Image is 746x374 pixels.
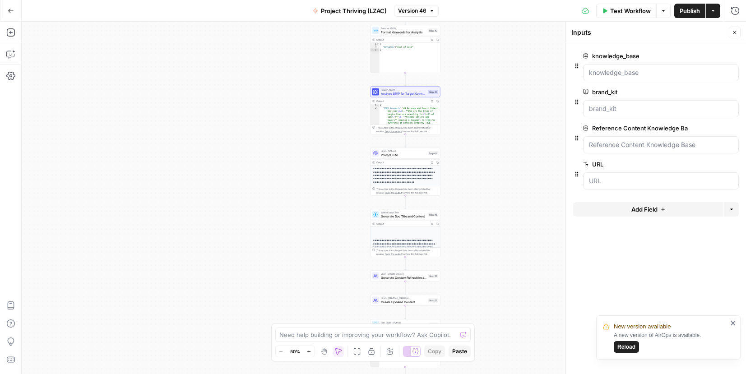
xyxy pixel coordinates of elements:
input: Reference Content Knowledge Base [589,140,733,149]
div: A new version of AirOps is available. [614,331,727,353]
span: Publish [680,6,700,15]
span: Format JSON [381,27,426,30]
span: Toggle code folding, rows 1 through 3 [377,43,380,46]
g: Edge from step_45 to step_56 [405,257,406,270]
span: Generate Content Refresh Instructions [381,275,426,280]
button: Version 46 [394,5,439,17]
button: Project Thriving (LZAC) [307,4,392,18]
button: Copy [424,346,445,357]
div: 1 [371,104,380,107]
span: LLM · GPT-4.1 [381,149,426,153]
div: Step 43 [428,90,439,94]
div: Output [376,99,428,103]
input: brand_kit [589,104,733,113]
div: Step 52 [428,323,438,327]
span: Copy the output [385,253,402,255]
input: URL [589,176,733,185]
label: brand_kit [583,88,688,97]
span: Copy the output [385,191,402,194]
button: Add Field [573,202,723,217]
div: Step 42 [428,28,439,32]
div: Output [376,38,428,42]
div: This output is too large & has been abbreviated for review. to view the full content. [376,187,438,194]
button: Paste [449,346,471,357]
g: Edge from step_42 to step_43 [405,73,406,86]
span: Copy [428,347,441,356]
span: Test Workflow [610,6,651,15]
div: Output [376,222,428,226]
span: Power Agent [381,88,426,92]
div: 3 [371,49,380,52]
div: This output is too large & has been abbreviated for review. to view the full content. [376,249,438,256]
label: knowledge_base [583,51,688,60]
div: 1 [371,43,380,46]
div: Output [376,161,428,164]
span: LLM · [PERSON_NAME] 4 [381,296,426,300]
div: 2 [371,46,380,49]
g: Edge from step_41 to step_42 [405,12,406,25]
span: Run Code · Python [381,321,426,324]
span: Write Liquid Text [381,211,426,214]
button: Reload [614,341,639,353]
div: Format JSONFormat Keywords for AnalysisStep 42Output{ "keywords":"bill of sale"} [371,25,440,73]
span: New version available [614,322,671,331]
button: close [730,319,737,327]
input: knowledge_base [589,68,733,77]
div: Step 44 [428,151,438,155]
div: Step 56 [428,274,438,278]
div: Inputs [571,28,726,37]
g: Edge from step_57 to step_52 [405,306,406,319]
div: LLM · Claude Opus 4Generate Content Refresh InstructionsStep 56 [371,271,440,282]
g: Edge from step_56 to step_57 [405,282,406,295]
div: Step 57 [428,298,438,302]
div: Run Code · PythonExtract H1 TitleStep 52Output{ "title":"What Is a Bill of Sale?"} [371,319,440,367]
div: This output is too large & has been abbreviated for review. to view the full content. [376,126,438,133]
g: Edge from step_43 to step_44 [405,134,406,148]
label: URL [583,160,688,169]
g: Edge from step_44 to step_45 [405,196,406,209]
span: Add Field [631,205,658,214]
span: Version 46 [398,7,426,15]
span: Format Keywords for Analysis [381,30,426,34]
span: Create Updated Content [381,300,426,304]
span: 50% [290,348,300,355]
span: Copy the output [385,130,402,133]
span: Toggle code folding, rows 1 through 3 [377,104,380,107]
span: Prompt LLM [381,152,426,157]
span: Analyze SERP for Target Keyword [381,91,426,96]
span: Reload [617,343,635,351]
div: LLM · [PERSON_NAME] 4Create Updated ContentStep 57 [371,295,440,306]
span: Paste [452,347,467,356]
button: Publish [674,4,705,18]
span: Project Thriving (LZAC) [321,6,387,15]
div: Step 45 [428,212,439,217]
div: Power AgentAnalyze SERP for Target KeywordStep 43Output{ "SERP Research":"## Persona and Search I... [371,87,440,134]
label: Reference Content Knowledge Base [583,124,688,133]
span: Generate Doc Title and Content [381,214,426,218]
span: LLM · Claude Opus 4 [381,272,426,276]
button: Test Workflow [596,4,656,18]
